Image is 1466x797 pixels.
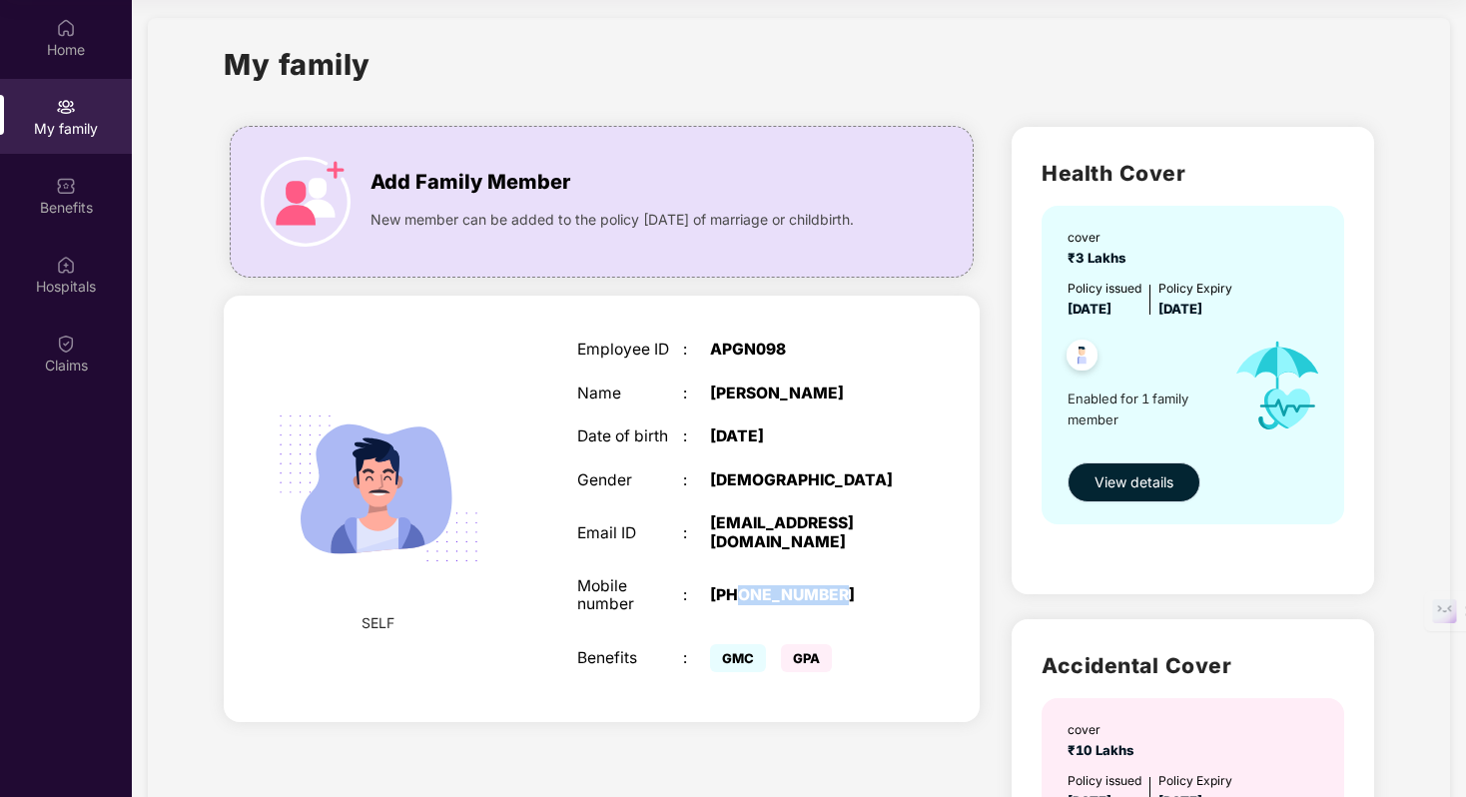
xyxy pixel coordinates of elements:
[255,365,502,612] img: svg+xml;base64,PHN2ZyB4bWxucz0iaHR0cDovL3d3dy53My5vcmcvMjAwMC9zdmciIHdpZHRoPSIyMjQiIGhlaWdodD0iMT...
[577,649,683,668] div: Benefits
[683,649,710,668] div: :
[56,18,76,38] img: svg+xml;base64,PHN2ZyBpZD0iSG9tZSIgeG1sbnM9Imh0dHA6Ly93d3cudzMub3JnLzIwMDAvc3ZnIiB3aWR0aD0iMjAiIG...
[1068,279,1141,298] div: Policy issued
[577,577,683,614] div: Mobile number
[577,471,683,490] div: Gender
[710,471,896,490] div: [DEMOGRAPHIC_DATA]
[1158,279,1232,298] div: Policy Expiry
[1158,301,1202,317] span: [DATE]
[710,427,896,446] div: [DATE]
[56,176,76,196] img: svg+xml;base64,PHN2ZyBpZD0iQmVuZWZpdHMiIHhtbG5zPSJodHRwOi8vd3d3LnczLm9yZy8yMDAwL3N2ZyIgd2lkdGg9Ij...
[1216,320,1339,452] img: icon
[1068,250,1134,266] span: ₹3 Lakhs
[370,209,854,231] span: New member can be added to the policy [DATE] of marriage or childbirth.
[683,427,710,446] div: :
[710,586,896,605] div: [PHONE_NUMBER]
[683,586,710,605] div: :
[370,167,570,198] span: Add Family Member
[1068,720,1142,739] div: cover
[56,334,76,354] img: svg+xml;base64,PHN2ZyBpZD0iQ2xhaW0iIHhtbG5zPSJodHRwOi8vd3d3LnczLm9yZy8yMDAwL3N2ZyIgd2lkdGg9IjIwIi...
[1068,389,1215,429] span: Enabled for 1 family member
[56,255,76,275] img: svg+xml;base64,PHN2ZyBpZD0iSG9zcGl0YWxzIiB4bWxucz0iaHR0cDovL3d3dy53My5vcmcvMjAwMC9zdmciIHdpZHRoPS...
[1042,649,1343,682] h2: Accidental Cover
[577,524,683,543] div: Email ID
[577,427,683,446] div: Date of birth
[1095,471,1173,493] span: View details
[683,385,710,403] div: :
[1158,771,1232,790] div: Policy Expiry
[1058,334,1106,383] img: svg+xml;base64,PHN2ZyB4bWxucz0iaHR0cDovL3d3dy53My5vcmcvMjAwMC9zdmciIHdpZHRoPSI0OC45NDMiIGhlaWdodD...
[1068,462,1200,502] button: View details
[224,42,370,87] h1: My family
[577,385,683,403] div: Name
[56,97,76,117] img: svg+xml;base64,PHN2ZyB3aWR0aD0iMjAiIGhlaWdodD0iMjAiIHZpZXdCb3g9IjAgMCAyMCAyMCIgZmlsbD0ibm9uZSIgeG...
[710,341,896,360] div: APGN098
[781,644,832,672] span: GPA
[1068,771,1141,790] div: Policy issued
[683,524,710,543] div: :
[1068,301,1111,317] span: [DATE]
[261,157,351,247] img: icon
[683,341,710,360] div: :
[710,514,896,551] div: [EMAIL_ADDRESS][DOMAIN_NAME]
[1068,742,1142,758] span: ₹10 Lakhs
[1042,157,1343,190] h2: Health Cover
[710,644,766,672] span: GMC
[710,385,896,403] div: [PERSON_NAME]
[1068,228,1134,247] div: cover
[577,341,683,360] div: Employee ID
[683,471,710,490] div: :
[362,612,394,634] span: SELF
